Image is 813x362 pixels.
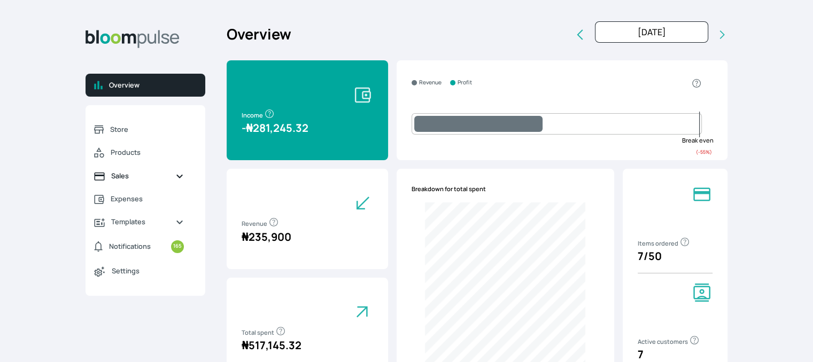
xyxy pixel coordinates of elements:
aside: Sidebar [86,21,205,349]
span: ₦ [242,338,249,352]
a: Templates [86,210,192,233]
span: Settings [112,266,184,276]
span: - 281,245.32 [242,121,308,135]
small: 165 [171,240,184,253]
a: Products [86,141,192,164]
span: 517,145.32 [242,338,301,352]
a: Expenses [86,187,192,210]
small: Profit [458,78,472,87]
span: Overview [109,80,197,90]
span: 235,900 [242,230,291,244]
span: Breakdown for total spent [412,185,486,194]
span: Templates [111,217,167,227]
span: Notifications [109,241,151,251]
p: 7 / 50 [638,248,713,264]
a: Settings [86,259,192,283]
h2: Overview [227,23,291,45]
span: Sales [111,171,167,181]
span: Expenses [111,194,184,204]
span: ₦ [246,121,253,135]
a: Overview [86,74,205,97]
a: Sales [86,164,192,187]
span: Products [111,147,184,158]
span: Total spent [242,328,286,336]
a: Notifications165 [86,234,192,259]
span: Store [110,124,184,135]
img: Bloom Logo [86,30,180,48]
span: ₦ [242,230,249,244]
span: Active customers [638,337,700,345]
a: Store [86,118,192,141]
span: Income [242,111,275,119]
span: Revenue [242,219,279,227]
small: ( -55 %) [696,148,712,155]
small: Revenue [419,78,442,87]
span: Items ordered [638,239,690,247]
